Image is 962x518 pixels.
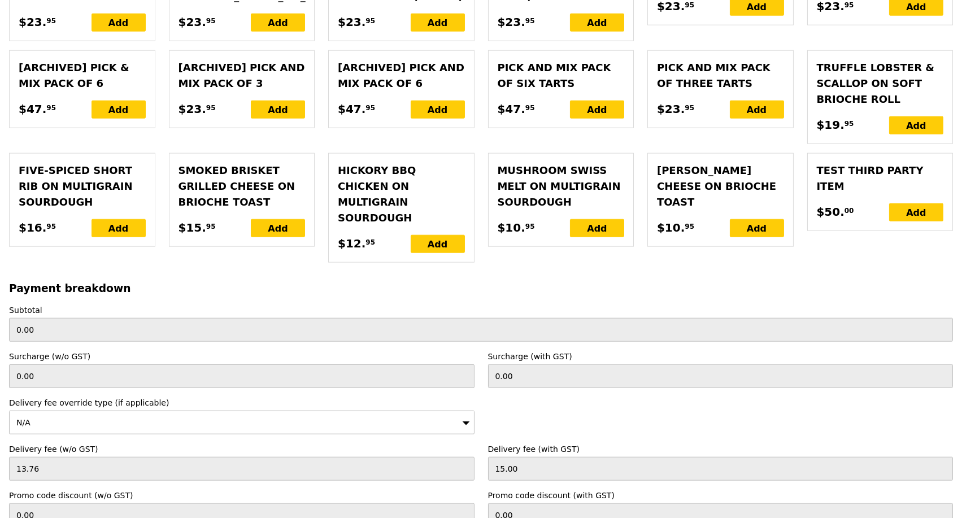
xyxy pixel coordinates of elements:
[525,16,535,25] span: 95
[685,103,694,112] span: 95
[206,103,216,112] span: 95
[19,101,46,117] span: $47.
[9,304,953,316] label: Subtotal
[570,219,624,237] div: Add
[179,101,206,117] span: $23.
[411,101,465,119] div: Add
[685,1,694,10] span: 95
[19,219,46,236] span: $16.
[411,14,465,32] div: Add
[338,101,365,117] span: $47.
[817,116,845,133] span: $19.
[19,60,146,92] div: [Archived] Pick & mix pack of 6
[338,14,365,31] span: $23.
[338,235,365,252] span: $12.
[19,163,146,210] div: Five‑spiced Short Rib on Multigrain Sourdough
[46,222,56,231] span: 95
[488,351,954,362] label: Surcharge (with GST)
[488,490,954,501] label: Promo code discount (with GST)
[92,101,146,119] div: Add
[889,116,943,134] div: Add
[92,219,146,237] div: Add
[657,60,784,92] div: Pick and mix pack of three tarts
[570,101,624,119] div: Add
[9,443,475,455] label: Delivery fee (w/o GST)
[365,103,375,112] span: 95
[817,163,944,194] div: Test third party item
[488,443,954,455] label: Delivery fee (with GST)
[206,222,216,231] span: 95
[498,101,525,117] span: $47.
[730,219,784,237] div: Add
[251,14,305,32] div: Add
[498,60,625,92] div: Pick and mix pack of six tarts
[845,1,854,10] span: 95
[730,101,784,119] div: Add
[206,16,216,25] span: 95
[251,101,305,119] div: Add
[179,163,306,210] div: Smoked Brisket Grilled Cheese on Brioche Toast
[179,14,206,31] span: $23.
[9,490,475,501] label: Promo code discount (w/o GST)
[845,119,854,128] span: 95
[16,418,31,427] span: N/A
[9,351,475,362] label: Surcharge (w/o GST)
[889,203,943,221] div: Add
[46,103,56,112] span: 95
[251,219,305,237] div: Add
[46,16,56,25] span: 95
[338,163,465,226] div: Hickory BBQ Chicken on Multigrain Sourdough
[657,219,685,236] span: $10.
[525,222,535,231] span: 95
[338,60,465,92] div: [Archived] Pick and mix pack of 6
[498,163,625,210] div: Mushroom Swiss Melt on Multigrain Sourdough
[685,222,694,231] span: 95
[179,219,206,236] span: $15.
[9,397,475,408] label: Delivery fee override type (if applicable)
[657,101,685,117] span: $23.
[365,238,375,247] span: 95
[817,203,845,220] span: $50.
[817,60,944,107] div: Truffle Lobster & Scallop on Soft Brioche Roll
[570,14,624,32] div: Add
[657,163,784,210] div: [PERSON_NAME] Cheese on Brioche Toast
[19,14,46,31] span: $23.
[498,219,525,236] span: $10.
[365,16,375,25] span: 95
[179,60,306,92] div: [Archived] Pick and mix pack of 3
[411,235,465,253] div: Add
[525,103,535,112] span: 95
[92,14,146,32] div: Add
[9,282,953,294] h3: Payment breakdown
[845,206,854,215] span: 00
[498,14,525,31] span: $23.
